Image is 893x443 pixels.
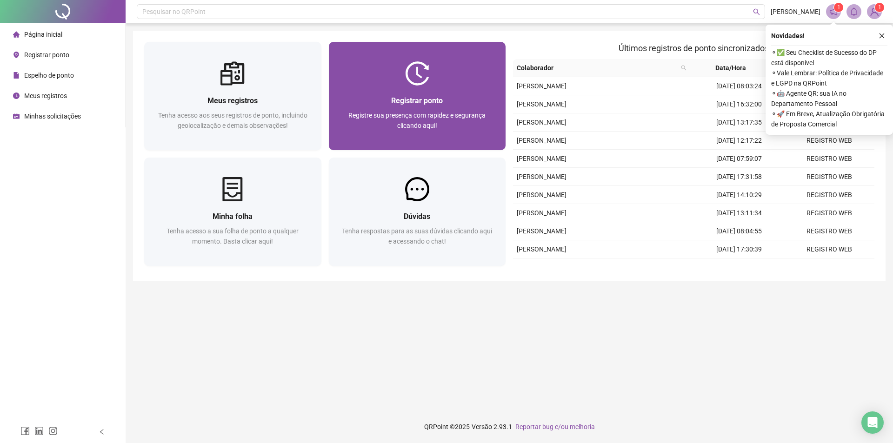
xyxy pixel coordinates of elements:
td: REGISTRO WEB [784,258,874,277]
span: Registrar ponto [391,96,443,105]
a: Registrar pontoRegistre sua presença com rapidez e segurança clicando aqui! [329,42,506,150]
span: Minhas solicitações [24,112,81,120]
span: Últimos registros de ponto sincronizados [619,43,769,53]
span: close [879,33,885,39]
td: [DATE] 14:10:29 [694,186,784,204]
td: REGISTRO WEB [784,204,874,222]
span: [PERSON_NAME] [517,191,566,198]
span: Novidades ! [771,31,805,41]
span: [PERSON_NAME] [517,209,566,217]
span: Tenha respostas para as suas dúvidas clicando aqui e acessando o chat! [342,227,492,245]
td: [DATE] 17:31:58 [694,168,784,186]
span: facebook [20,426,30,436]
span: schedule [13,113,20,119]
span: [PERSON_NAME] [517,245,566,253]
td: [DATE] 17:30:39 [694,240,784,258]
span: [PERSON_NAME] [517,82,566,90]
span: Página inicial [24,31,62,38]
sup: 1 [834,3,843,12]
span: Tenha acesso a sua folha de ponto a qualquer momento. Basta clicar aqui! [167,227,299,245]
th: Data/Hora [690,59,779,77]
td: REGISTRO WEB [784,132,874,150]
a: DúvidasTenha respostas para as suas dúvidas clicando aqui e acessando o chat! [329,158,506,266]
span: notification [829,7,838,16]
a: Minha folhaTenha acesso a sua folha de ponto a qualquer momento. Basta clicar aqui! [144,158,321,266]
td: [DATE] 13:11:34 [694,204,784,222]
span: [PERSON_NAME] [517,100,566,108]
span: environment [13,52,20,58]
td: [DATE] 08:04:55 [694,222,784,240]
span: Dúvidas [404,212,430,221]
td: REGISTRO WEB [784,150,874,168]
span: search [679,61,688,75]
span: Meus registros [24,92,67,99]
span: left [99,429,105,435]
span: linkedin [34,426,44,436]
span: Colaborador [517,63,677,73]
span: clock-circle [13,93,20,99]
span: home [13,31,20,38]
span: search [681,65,686,71]
span: [PERSON_NAME] [517,137,566,144]
span: Data/Hora [694,63,768,73]
span: [PERSON_NAME] [771,7,820,17]
span: Versão [472,423,492,430]
div: Open Intercom Messenger [861,411,884,434]
td: [DATE] 12:17:22 [694,132,784,150]
span: Reportar bug e/ou melhoria [515,423,595,430]
span: Registrar ponto [24,51,69,59]
footer: QRPoint © 2025 - 2.93.1 - [126,410,893,443]
span: [PERSON_NAME] [517,155,566,162]
span: [PERSON_NAME] [517,119,566,126]
span: ⚬ 🤖 Agente QR: sua IA no Departamento Pessoal [771,88,887,109]
td: [DATE] 14:10:40 [694,258,784,277]
span: Meus registros [207,96,258,105]
span: search [753,8,760,15]
span: bell [850,7,858,16]
span: [PERSON_NAME] [517,173,566,180]
span: Tenha acesso aos seus registros de ponto, incluindo geolocalização e demais observações! [158,112,307,129]
span: [PERSON_NAME] [517,227,566,235]
span: ⚬ 🚀 Em Breve, Atualização Obrigatória de Proposta Comercial [771,109,887,129]
span: Registre sua presença com rapidez e segurança clicando aqui! [348,112,486,129]
td: REGISTRO WEB [784,222,874,240]
span: 1 [837,4,840,11]
td: [DATE] 13:17:35 [694,113,784,132]
span: ⚬ Vale Lembrar: Política de Privacidade e LGPD na QRPoint [771,68,887,88]
td: REGISTRO WEB [784,240,874,258]
sup: Atualize o seu contato no menu Meus Dados [875,3,884,12]
td: [DATE] 08:03:24 [694,77,784,95]
td: REGISTRO WEB [784,168,874,186]
td: REGISTRO WEB [784,186,874,204]
a: Meus registrosTenha acesso aos seus registros de ponto, incluindo geolocalização e demais observa... [144,42,321,150]
span: Espelho de ponto [24,72,74,79]
span: ⚬ ✅ Seu Checklist de Sucesso do DP está disponível [771,47,887,68]
span: instagram [48,426,58,436]
td: [DATE] 07:59:07 [694,150,784,168]
span: Minha folha [213,212,253,221]
span: file [13,72,20,79]
img: 91834 [867,5,881,19]
td: [DATE] 16:32:00 [694,95,784,113]
span: 1 [878,4,881,11]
